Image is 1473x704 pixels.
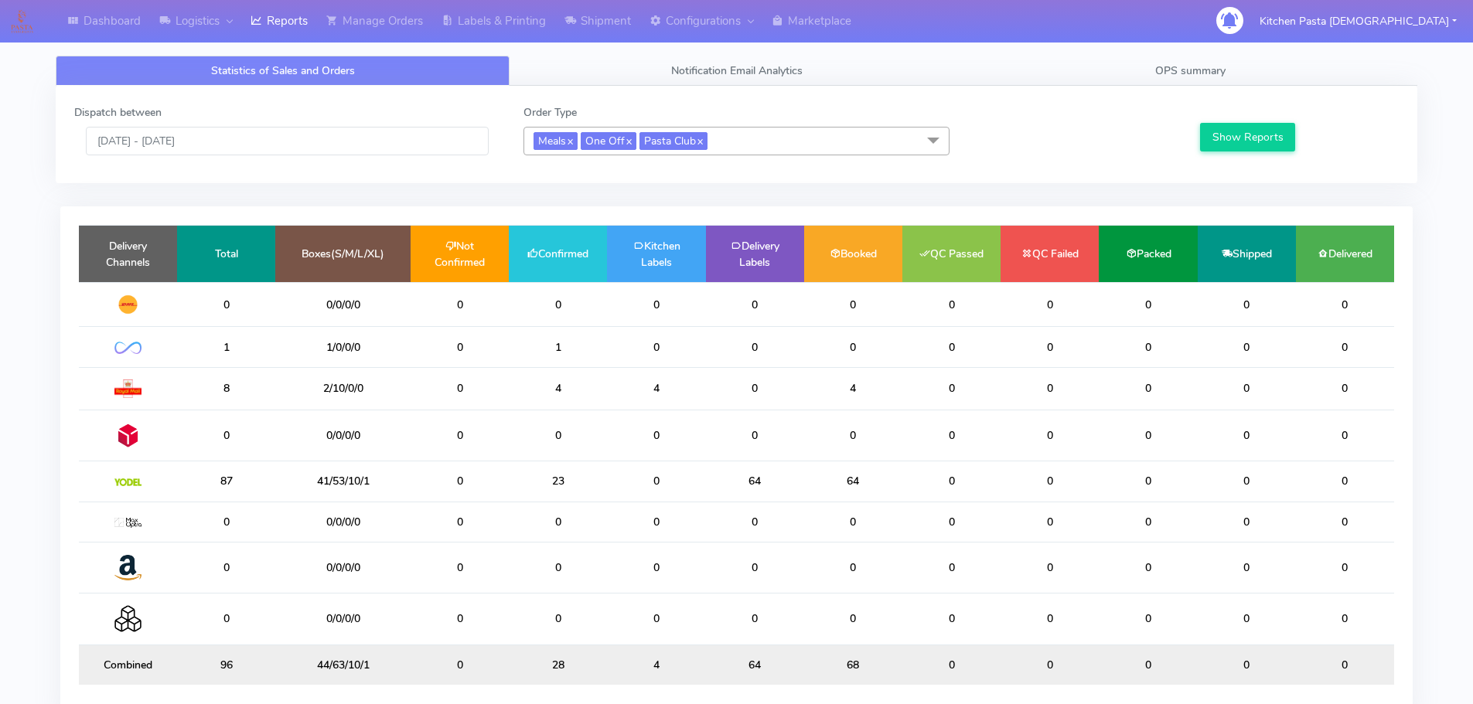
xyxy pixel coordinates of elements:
td: 4 [607,367,705,410]
td: 0 [1198,327,1296,367]
td: Kitchen Labels [607,226,705,282]
td: 0 [1099,367,1197,410]
a: x [696,132,703,148]
td: 0 [1296,282,1394,327]
td: 0 [607,502,705,542]
td: 0 [1198,502,1296,542]
td: 0 [177,542,275,593]
td: 0/0/0/0 [275,410,411,461]
td: 0 [509,542,607,593]
td: 0 [1099,644,1197,685]
td: 0 [1296,502,1394,542]
a: x [625,132,632,148]
td: QC Failed [1001,226,1099,282]
td: Boxes(S/M/L/XL) [275,226,411,282]
td: Delivery Channels [79,226,177,282]
td: 0 [902,410,1001,461]
img: Collection [114,605,142,632]
td: 8 [177,367,275,410]
span: One Off [581,132,636,150]
td: 1 [509,327,607,367]
td: 0 [706,502,804,542]
input: Pick the Daterange [86,127,489,155]
td: Booked [804,226,902,282]
td: 0 [706,367,804,410]
td: 0 [1001,644,1099,685]
td: 0 [177,282,275,327]
td: 2/10/0/0 [275,367,411,410]
td: 0 [1296,461,1394,502]
img: MaxOptra [114,518,142,529]
td: 0 [607,410,705,461]
span: Notification Email Analytics [671,63,803,78]
td: 0 [706,410,804,461]
label: Order Type [523,104,577,121]
td: 0 [706,327,804,367]
td: 23 [509,461,607,502]
td: 0 [706,593,804,644]
td: 0 [1198,410,1296,461]
td: 0 [706,542,804,593]
td: 0 [177,410,275,461]
td: 0 [1001,327,1099,367]
td: 0/0/0/0 [275,593,411,644]
td: 0 [177,593,275,644]
td: 0 [509,410,607,461]
td: 4 [804,367,902,410]
td: 0 [607,282,705,327]
td: 0 [1099,410,1197,461]
td: 0 [607,542,705,593]
td: 0 [509,593,607,644]
td: 0 [804,502,902,542]
td: 0 [804,542,902,593]
td: 0 [177,502,275,542]
img: Yodel [114,478,142,486]
td: 0 [1099,282,1197,327]
img: Amazon [114,554,142,581]
td: 44/63/10/1 [275,644,411,685]
td: QC Passed [902,226,1001,282]
td: 0 [804,410,902,461]
td: 0 [1099,502,1197,542]
td: 0 [804,593,902,644]
td: 0 [804,327,902,367]
td: 0 [902,282,1001,327]
td: 0 [1001,410,1099,461]
td: 0 [1296,410,1394,461]
td: 1/0/0/0 [275,327,411,367]
td: 64 [706,461,804,502]
td: 28 [509,644,607,685]
td: 0 [607,327,705,367]
td: 0 [411,461,509,502]
td: 0 [902,327,1001,367]
ul: Tabs [56,56,1417,86]
td: 64 [804,461,902,502]
td: 0/0/0/0 [275,542,411,593]
td: Delivered [1296,226,1394,282]
td: 0 [902,542,1001,593]
td: 96 [177,644,275,685]
td: 1 [177,327,275,367]
span: Pasta Club [639,132,708,150]
td: 0 [509,502,607,542]
td: 68 [804,644,902,685]
td: 0 [1198,593,1296,644]
td: 0 [706,282,804,327]
td: 0 [411,327,509,367]
td: 0 [1198,542,1296,593]
td: 0 [411,502,509,542]
button: Show Reports [1200,123,1295,151]
td: 0 [1099,327,1197,367]
td: 0 [1198,461,1296,502]
td: Combined [79,644,177,685]
td: 0 [902,644,1001,685]
a: x [566,132,573,148]
td: 0 [1296,593,1394,644]
td: 0 [1198,644,1296,685]
td: 0 [902,502,1001,542]
img: OnFleet [114,342,142,355]
td: 0 [804,282,902,327]
td: 0 [411,367,509,410]
span: Meals [534,132,578,150]
td: 0 [509,282,607,327]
